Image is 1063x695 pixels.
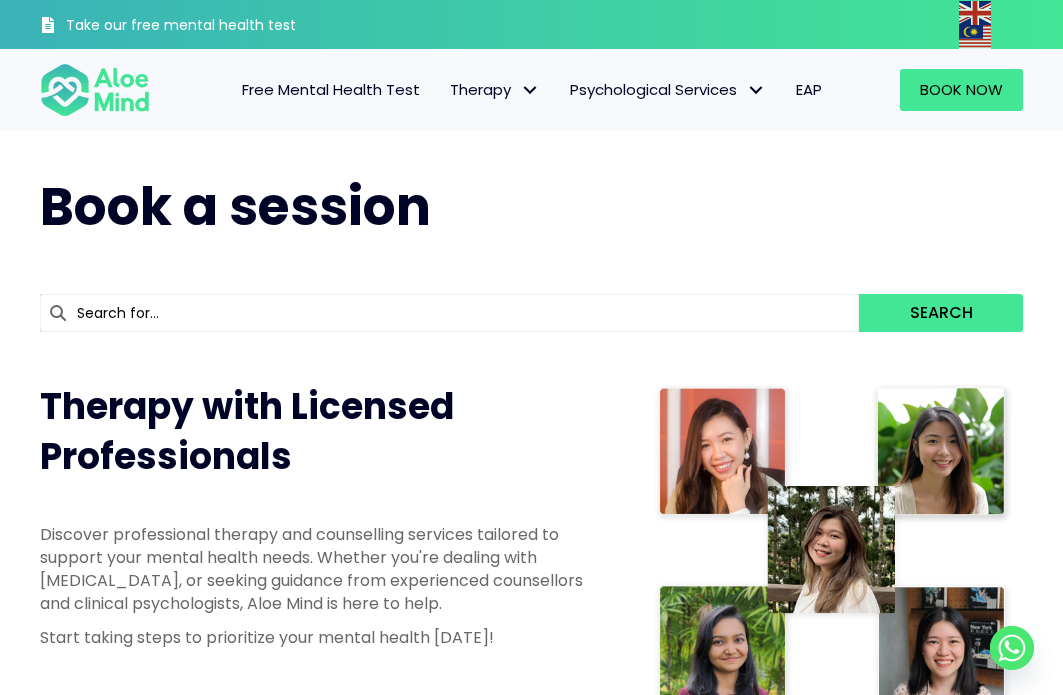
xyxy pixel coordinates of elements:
a: Psychological ServicesPsychological Services: submenu [555,69,781,111]
a: Free Mental Health Test [227,69,435,111]
span: EAP [796,79,822,100]
span: Book Now [920,79,1003,100]
p: Discover professional therapy and counselling services tailored to support your mental health nee... [40,523,614,616]
span: Psychological Services: submenu [742,76,771,105]
a: Take our free mental health test [40,5,343,49]
span: Therapy with Licensed Professionals [40,381,454,482]
img: ms [959,25,991,49]
a: Book Now [900,69,1023,111]
a: Whatsapp [990,626,1034,670]
button: Search [859,294,1023,332]
span: Book a session [40,170,431,243]
span: Therapy: submenu [516,76,545,105]
input: Search for... [40,294,859,332]
span: Free Mental Health Test [242,79,420,100]
nav: Menu [170,69,837,111]
img: en [959,1,991,25]
h3: Take our free mental health test [66,16,343,36]
a: TherapyTherapy: submenu [435,69,555,111]
span: Psychological Services [570,79,766,100]
p: Start taking steps to prioritize your mental health [DATE]! [40,626,614,649]
img: Aloe mind Logo [40,62,150,118]
a: EAP [781,69,837,111]
a: Malay [959,25,993,48]
span: Therapy [450,79,540,100]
